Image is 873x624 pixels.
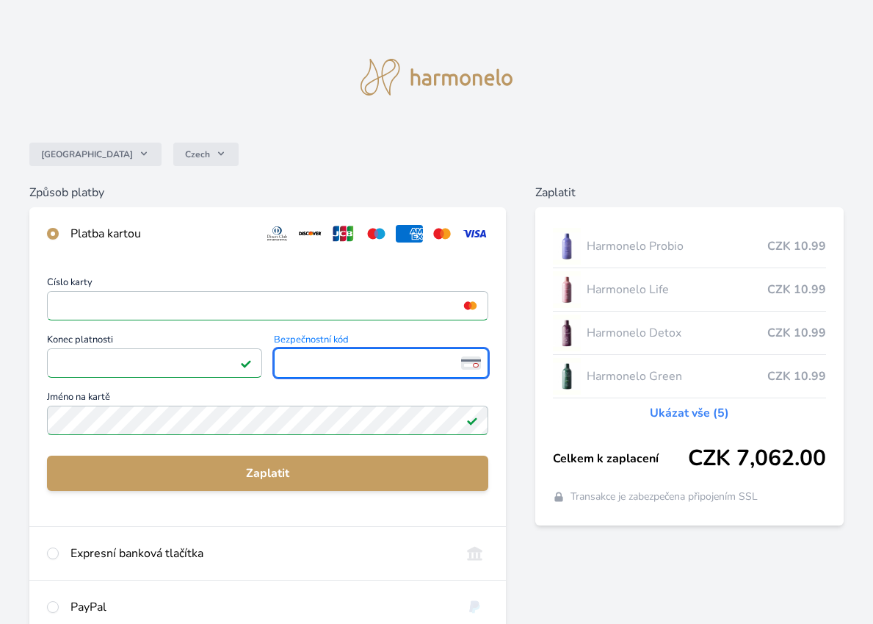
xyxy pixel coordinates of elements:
[54,353,256,373] iframe: Iframe pro datum vypršení platnosti
[460,299,480,312] img: mc
[466,415,478,426] img: Platné pole
[185,148,210,160] span: Czech
[461,598,488,616] img: paypal.svg
[47,392,488,406] span: Jméno na kartě
[47,278,488,291] span: Číslo karty
[59,465,477,482] span: Zaplatit
[767,237,826,255] span: CZK 10.99
[767,281,826,298] span: CZK 10.99
[553,358,581,395] img: CLEAN_GREEN_se_stinem_x-lo.jpg
[70,545,449,562] div: Expresní banková tlačítka
[330,225,357,243] img: jcb.svg
[587,237,767,255] span: Harmonelo Probio
[280,353,482,373] iframe: Iframe pro bezpečnostní kód
[587,281,767,298] span: Harmonelo Life
[587,324,767,342] span: Harmonelo Detox
[553,271,581,308] img: CLEAN_LIFE_se_stinem_x-lo.jpg
[29,184,506,201] h6: Způsob platby
[553,315,581,351] img: DETOX_se_stinem_x-lo.jpg
[47,335,262,348] span: Konec platnosti
[650,404,729,422] a: Ukázat vše (5)
[429,225,456,243] img: mc.svg
[396,225,423,243] img: amex.svg
[274,335,489,348] span: Bezpečnostní kód
[461,545,488,562] img: onlineBanking_CZ.svg
[570,489,758,504] span: Transakce je zabezpečena připojením SSL
[41,148,133,160] span: [GEOGRAPHIC_DATA]
[29,143,162,166] button: [GEOGRAPHIC_DATA]
[363,225,390,243] img: maestro.svg
[47,406,488,435] input: Jméno na kartěPlatné pole
[70,598,449,616] div: PayPal
[54,295,482,316] iframe: Iframe pro číslo karty
[553,450,688,467] span: Celkem k zaplacení
[767,324,826,342] span: CZK 10.99
[297,225,324,243] img: discover.svg
[587,367,767,385] span: Harmonelo Green
[361,59,513,96] img: logo.svg
[240,357,252,369] img: Platné pole
[264,225,291,243] img: diners.svg
[461,225,488,243] img: visa.svg
[70,225,252,243] div: Platba kartou
[553,228,581,265] img: CLEAN_PROBIO_se_stinem_x-lo.jpg
[688,445,826,472] span: CZK 7,062.00
[535,184,844,201] h6: Zaplatit
[173,143,239,166] button: Czech
[47,456,488,491] button: Zaplatit
[767,367,826,385] span: CZK 10.99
